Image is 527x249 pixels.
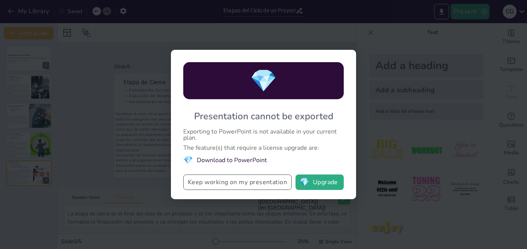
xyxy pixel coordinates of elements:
div: Exporting to PowerPoint is not available in your current plan. [183,129,344,141]
div: The feature(s) that require a license upgrade are: [183,145,344,151]
button: Keep working on my presentation [183,174,292,190]
span: diamond [300,178,309,186]
li: Download to PowerPoint [183,155,344,165]
button: diamondUpgrade [296,174,344,190]
span: diamond [250,66,277,96]
span: diamond [183,155,193,165]
div: Presentation cannot be exported [194,110,333,122]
